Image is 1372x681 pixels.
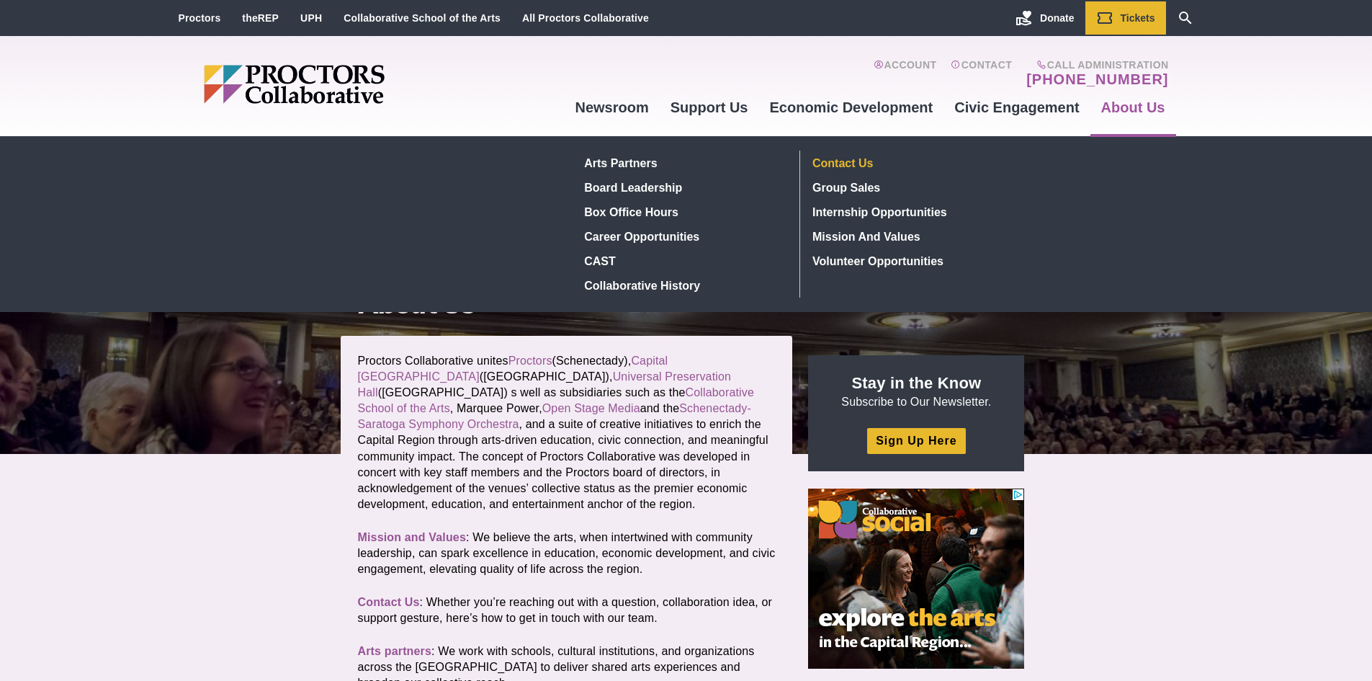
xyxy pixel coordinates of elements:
h1: About Us [358,291,776,319]
a: Support Us [660,88,759,127]
span: Tickets [1121,12,1155,24]
strong: Stay in the Know [852,374,982,392]
a: Proctors [508,355,552,367]
a: Box Office hours [579,200,789,224]
a: Mission and Values [807,224,1018,249]
a: Contact [951,59,1012,88]
a: Contact Us [358,596,420,608]
a: Arts Partners [579,151,789,175]
span: Call Administration [1022,59,1168,71]
a: About Us [1090,88,1176,127]
p: : We believe the arts, when intertwined with community leadership, can spark excellence in educat... [358,530,776,577]
a: All Proctors Collaborative [522,12,649,24]
a: Account [874,59,936,88]
a: CAST [579,249,789,273]
a: Newsroom [564,88,659,127]
a: Mission and Values [358,531,466,543]
a: Search [1166,1,1205,35]
a: Proctors [179,12,221,24]
a: Open Stage Media [542,402,640,414]
a: Internship Opportunities [807,200,1018,224]
a: theREP [242,12,279,24]
a: Board Leadership [579,175,789,200]
a: Civic Engagement [943,88,1090,127]
a: Sign Up Here [867,428,965,453]
a: Collaborative School of the Arts [344,12,501,24]
a: [PHONE_NUMBER] [1026,71,1168,88]
p: Subscribe to Our Newsletter. [825,373,1007,410]
iframe: Advertisement [808,489,1024,669]
a: Donate [1005,1,1085,35]
a: Collaborative History [579,273,789,298]
span: Donate [1040,12,1074,24]
p: Proctors Collaborative unites (Schenectady), ([GEOGRAPHIC_DATA]), ([GEOGRAPHIC_DATA]) s well as s... [358,353,776,512]
a: Tickets [1085,1,1166,35]
img: Proctors logo [204,65,496,104]
a: Contact Us [807,151,1018,175]
p: : Whether you’re reaching out with a question, collaboration idea, or support gesture, here’s how... [358,595,776,626]
a: Career Opportunities [579,224,789,249]
a: Volunteer Opportunities [807,249,1018,273]
a: Group Sales [807,175,1018,200]
a: Arts partners [358,645,432,657]
a: Economic Development [759,88,944,127]
a: UPH [300,12,322,24]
